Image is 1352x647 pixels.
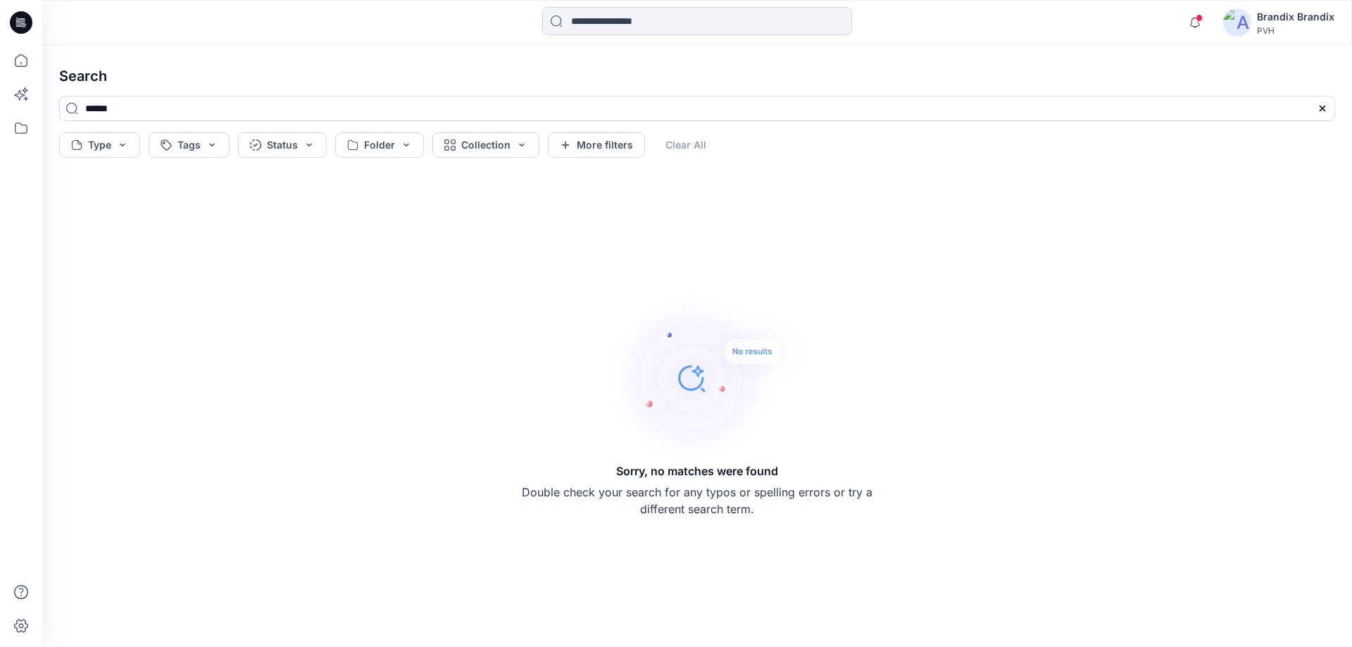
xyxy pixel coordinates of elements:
[610,294,807,463] img: Sorry, no matches were found
[1257,8,1334,25] div: Brandix Brandix
[59,132,140,158] button: Type
[238,132,327,158] button: Status
[48,56,1346,96] h4: Search
[432,132,539,158] button: Collection
[335,132,424,158] button: Folder
[149,132,230,158] button: Tags
[616,463,778,479] h5: Sorry, no matches were found
[1257,25,1334,36] div: PVH
[521,484,873,517] p: Double check your search for any typos or spelling errors or try a different search term.
[1223,8,1251,37] img: avatar
[548,132,645,158] button: More filters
